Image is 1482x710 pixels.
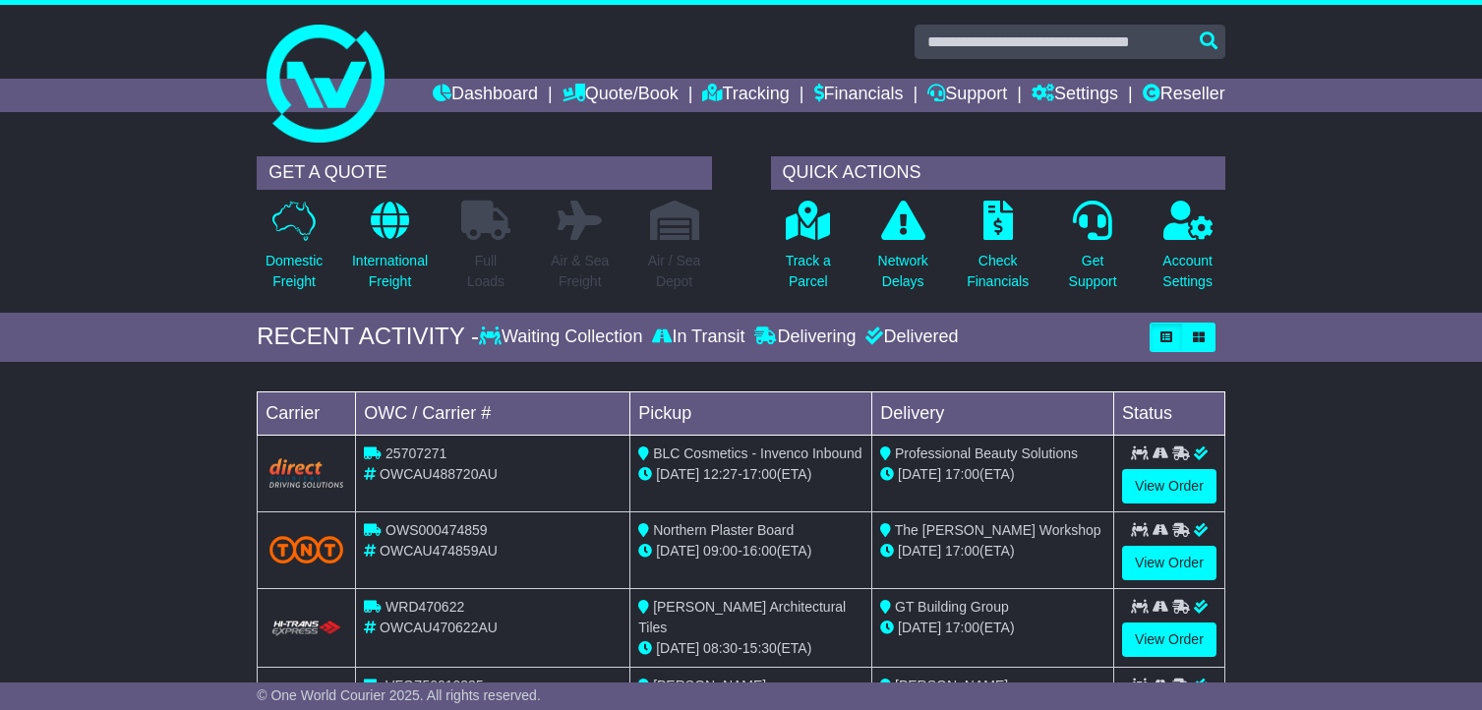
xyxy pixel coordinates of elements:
[945,620,979,635] span: 17:00
[749,326,860,348] div: Delivering
[742,466,777,482] span: 17:00
[945,543,979,559] span: 17:00
[1122,622,1216,657] a: View Order
[1143,79,1225,112] a: Reseller
[461,251,510,292] p: Full Loads
[880,541,1105,562] div: (ETA)
[702,79,789,112] a: Tracking
[898,620,941,635] span: [DATE]
[630,391,872,435] td: Pickup
[563,79,679,112] a: Quote/Book
[927,79,1007,112] a: Support
[966,200,1030,303] a: CheckFinancials
[257,323,479,351] div: RECENT ACTIVITY -
[742,640,777,656] span: 15:30
[653,522,794,538] span: Northern Plaster Board
[269,536,343,562] img: TNT_Domestic.png
[356,391,630,435] td: OWC / Carrier #
[945,466,979,482] span: 17:00
[656,466,699,482] span: [DATE]
[380,466,498,482] span: OWCAU488720AU
[880,464,1105,485] div: (ETA)
[895,678,1008,693] span: [PERSON_NAME]
[648,251,701,292] p: Air / Sea Depot
[653,445,861,461] span: BLC Cosmetics - Invenco Inbound
[269,620,343,638] img: HiTrans.png
[814,79,904,112] a: Financials
[265,200,324,303] a: DomesticFreight
[380,543,498,559] span: OWCAU474859AU
[771,156,1225,190] div: QUICK ACTIONS
[385,522,488,538] span: OWS000474859
[257,687,541,703] span: © One World Courier 2025. All rights reserved.
[895,599,1009,615] span: GT Building Group
[258,391,356,435] td: Carrier
[872,391,1114,435] td: Delivery
[898,543,941,559] span: [DATE]
[1122,546,1216,580] a: View Order
[352,251,428,292] p: International Freight
[257,156,711,190] div: GET A QUOTE
[1032,79,1118,112] a: Settings
[266,251,323,292] p: Domestic Freight
[551,251,609,292] p: Air & Sea Freight
[1114,391,1225,435] td: Status
[860,326,958,348] div: Delivered
[380,620,498,635] span: OWCAU470622AU
[385,678,484,693] span: VFQZ50010335
[785,200,832,303] a: Track aParcel
[898,466,941,482] span: [DATE]
[1068,200,1118,303] a: GetSupport
[638,464,863,485] div: - (ETA)
[1122,469,1216,503] a: View Order
[653,678,766,693] span: [PERSON_NAME]
[656,640,699,656] span: [DATE]
[895,522,1101,538] span: The [PERSON_NAME] Workshop
[638,599,846,635] span: [PERSON_NAME] Architectural Tiles
[1161,200,1214,303] a: AccountSettings
[895,445,1078,461] span: Professional Beauty Solutions
[742,543,777,559] span: 16:00
[433,79,538,112] a: Dashboard
[880,618,1105,638] div: (ETA)
[385,599,464,615] span: WRD470622
[351,200,429,303] a: InternationalFreight
[878,251,928,292] p: Network Delays
[269,458,343,488] img: Direct.png
[1069,251,1117,292] p: Get Support
[967,251,1029,292] p: Check Financials
[656,543,699,559] span: [DATE]
[703,543,738,559] span: 09:00
[479,326,647,348] div: Waiting Collection
[703,466,738,482] span: 12:27
[703,640,738,656] span: 08:30
[1162,251,1213,292] p: Account Settings
[385,445,446,461] span: 25707271
[877,200,929,303] a: NetworkDelays
[638,541,863,562] div: - (ETA)
[786,251,831,292] p: Track a Parcel
[647,326,749,348] div: In Transit
[638,638,863,659] div: - (ETA)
